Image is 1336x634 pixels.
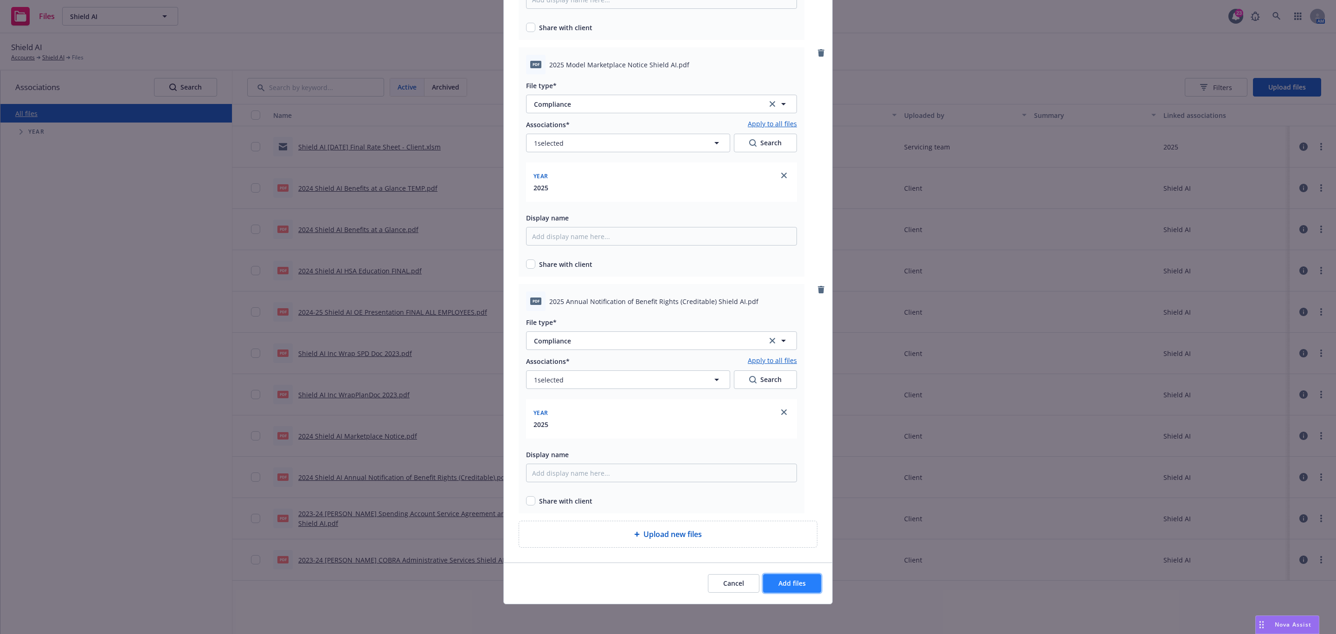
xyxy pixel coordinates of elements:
[530,298,541,304] span: pdf
[519,521,817,548] div: Upload new files
[526,357,570,366] span: Associations*
[643,529,702,540] span: Upload new files
[708,574,759,593] button: Cancel
[748,119,797,130] a: Apply to all files
[816,284,827,295] a: remove
[539,496,592,506] span: Share with client
[530,61,541,68] span: pdf
[539,259,592,269] span: Share with client
[526,134,730,152] button: 1selected
[1256,616,1267,634] div: Drag to move
[778,170,790,181] a: close
[539,23,592,32] span: Share with client
[533,409,548,417] span: Year
[763,574,821,593] button: Add files
[526,370,730,389] button: 1selected
[526,318,557,327] span: File type*
[534,375,564,385] span: 1 selected
[749,371,782,388] div: Search
[534,99,753,109] span: Compliance
[526,464,797,482] input: Add display name here...
[534,336,753,346] span: Compliance
[767,98,778,110] a: clear selection
[1255,615,1319,634] button: Nova Assist
[778,407,790,418] a: close
[778,579,806,588] span: Add files
[526,331,797,350] button: Complianceclear selection
[533,172,548,180] span: Year
[749,376,757,383] svg: Search
[526,227,797,246] input: Add display name here...
[734,370,797,389] button: SearchSearch
[526,81,557,90] span: File type*
[533,420,548,429] button: 2025
[533,183,548,193] button: 2025
[526,95,797,113] button: Complianceclear selection
[534,138,564,148] span: 1 selected
[1275,621,1311,628] span: Nova Assist
[816,47,827,58] a: remove
[749,134,782,152] div: Search
[734,134,797,152] button: SearchSearch
[526,213,569,222] span: Display name
[526,120,570,129] span: Associations*
[723,579,744,588] span: Cancel
[549,60,689,70] span: 2025 Model Marketplace Notice Shield AI.pdf
[767,335,778,346] a: clear selection
[748,356,797,367] a: Apply to all files
[526,450,569,459] span: Display name
[749,139,757,147] svg: Search
[549,297,758,306] span: 2025 Annual Notification of Benefit Rights (Creditable) Shield AI.pdf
